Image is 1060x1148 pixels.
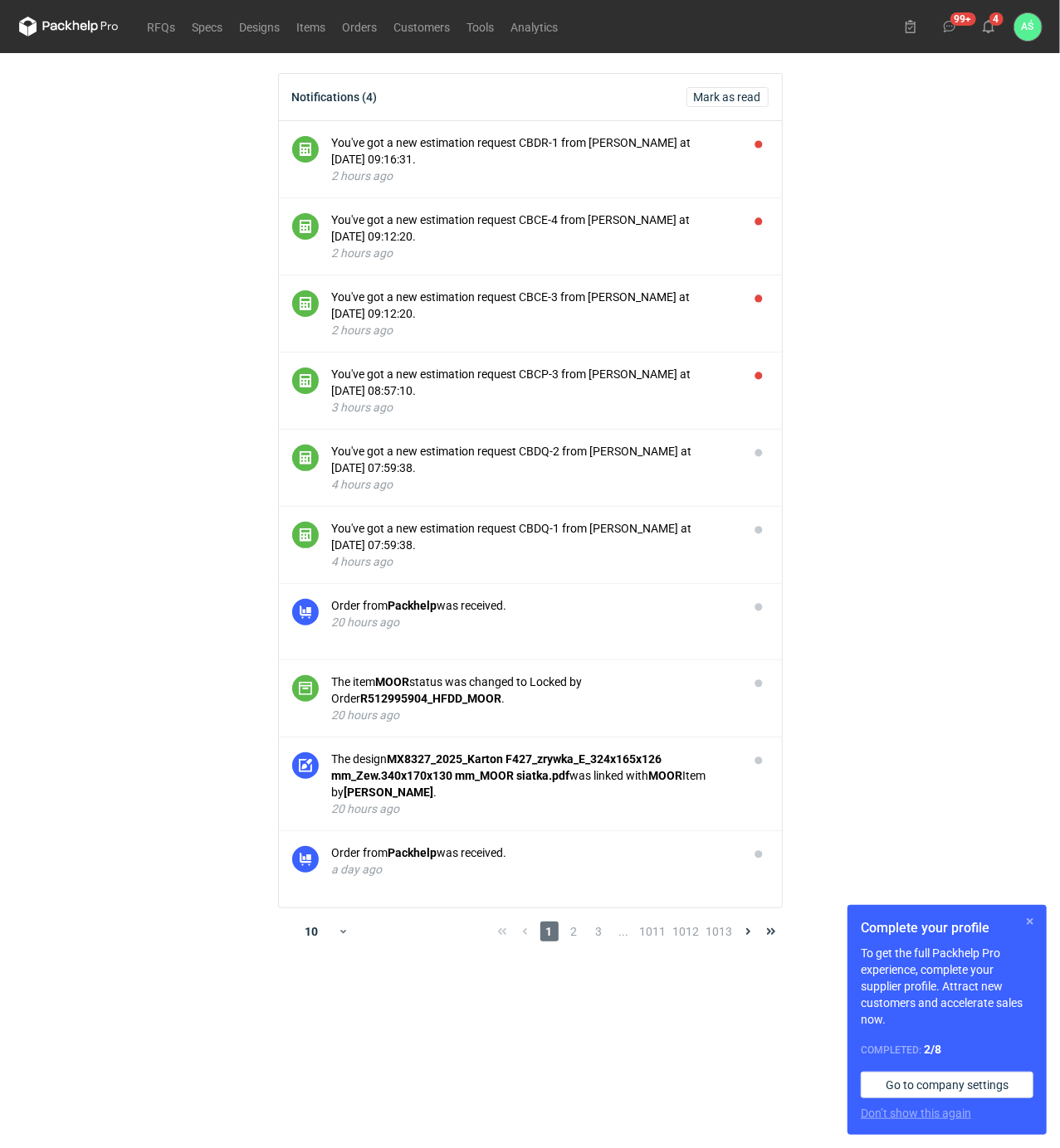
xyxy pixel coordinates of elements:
button: 99+ [936,13,963,40]
div: The item status was changed to Locked by Order . [332,674,735,707]
button: The designMX8327_2025_Karton F427_zrywka_E_324x165x126 mm_Zew.340x170x130 mm_MOOR siatka.pdfwas l... [332,751,735,817]
strong: MOOR [649,769,683,782]
span: 1011 [640,922,667,941]
div: You've got a new estimation request CBCE-3 from [PERSON_NAME] at [DATE] 09:12:20. [332,289,735,322]
span: 1 [540,922,559,941]
div: The design was linked with Item by . [332,751,735,800]
button: Don’t show this again [861,1105,971,1121]
div: 20 hours ago [332,614,735,630]
div: 2 hours ago [332,245,735,261]
button: You've got a new estimation request CBDQ-2 from [PERSON_NAME] at [DATE] 07:59:38.4 hours ago [332,443,735,493]
a: Designs [232,17,289,36]
button: Order fromPackhelpwas received.20 hours ago [332,597,735,630]
div: You've got a new estimation request CBDQ-2 from [PERSON_NAME] at [DATE] 07:59:38. [332,443,735,476]
strong: [PERSON_NAME] [344,786,434,799]
span: 3 [590,922,608,941]
div: a day ago [332,861,735,878]
div: Completed: [861,1041,1033,1058]
strong: MOOR [376,675,410,688]
div: 4 hours ago [332,553,735,570]
span: 1012 [673,922,700,941]
div: 2 hours ago [332,322,735,338]
button: You've got a new estimation request CBCE-3 from [PERSON_NAME] at [DATE] 09:12:20.2 hours ago [332,289,735,338]
div: You've got a new estimation request CBDR-1 from [PERSON_NAME] at [DATE] 09:16:31. [332,134,735,168]
div: Notifications (4) [292,90,378,104]
button: You've got a new estimation request CBCE-4 from [PERSON_NAME] at [DATE] 09:12:20.2 hours ago [332,212,735,261]
p: To get the full Packhelp Pro experience, complete your supplier profile. Attract new customers an... [861,945,1033,1028]
button: Mark as read [686,87,769,107]
a: Specs [184,17,232,36]
svg: Packhelp Pro [19,17,119,36]
a: Orders [335,17,386,36]
strong: 2 / 8 [924,1043,941,1056]
strong: MX8327_2025_Karton F427_zrywka_E_324x165x126 mm_Zew.340x170x130 mm_MOOR siatka.pdf [332,752,662,782]
div: 2 hours ago [332,168,735,184]
div: You've got a new estimation request CBDQ-1 from [PERSON_NAME] at [DATE] 07:59:38. [332,520,735,553]
a: Tools [459,17,503,36]
button: AŚ [1014,13,1042,41]
div: 10 [285,920,339,943]
button: You've got a new estimation request CBDR-1 from [PERSON_NAME] at [DATE] 09:16:31.2 hours ago [332,134,735,184]
a: RFQs [139,17,184,36]
button: Skip for now [1020,912,1040,932]
div: You've got a new estimation request CBCP-3 from [PERSON_NAME] at [DATE] 08:57:10. [332,366,735,399]
div: Order from was received. [332,597,735,614]
span: ... [615,922,633,941]
button: The itemMOORstatus was changed to Locked by OrderR512995904_HFDD_MOOR.20 hours ago [332,674,735,723]
div: 20 hours ago [332,707,735,723]
button: Order fromPackhelpwas received.a day ago [332,844,735,878]
button: You've got a new estimation request CBCP-3 from [PERSON_NAME] at [DATE] 08:57:10.3 hours ago [332,366,735,416]
a: Analytics [503,17,567,36]
strong: Packhelp [388,599,437,612]
div: 20 hours ago [332,800,735,817]
div: You've got a new estimation request CBCE-4 from [PERSON_NAME] at [DATE] 09:12:20. [332,212,735,245]
span: 1013 [706,922,733,941]
div: 3 hours ago [332,399,735,416]
a: Go to company settings [861,1072,1033,1098]
span: 2 [565,922,584,941]
div: Order from was received. [332,844,735,861]
a: Items [289,17,335,36]
strong: R512995904_HFDD_MOOR [361,692,502,705]
button: 4 [975,13,1002,40]
strong: Packhelp [388,846,437,859]
h1: Complete your profile [861,918,1033,938]
div: Adrian Świerżewski [1014,13,1042,41]
button: You've got a new estimation request CBDQ-1 from [PERSON_NAME] at [DATE] 07:59:38.4 hours ago [332,520,735,570]
div: 4 hours ago [332,476,735,493]
a: Customers [386,17,459,36]
span: Mark as read [694,91,761,103]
